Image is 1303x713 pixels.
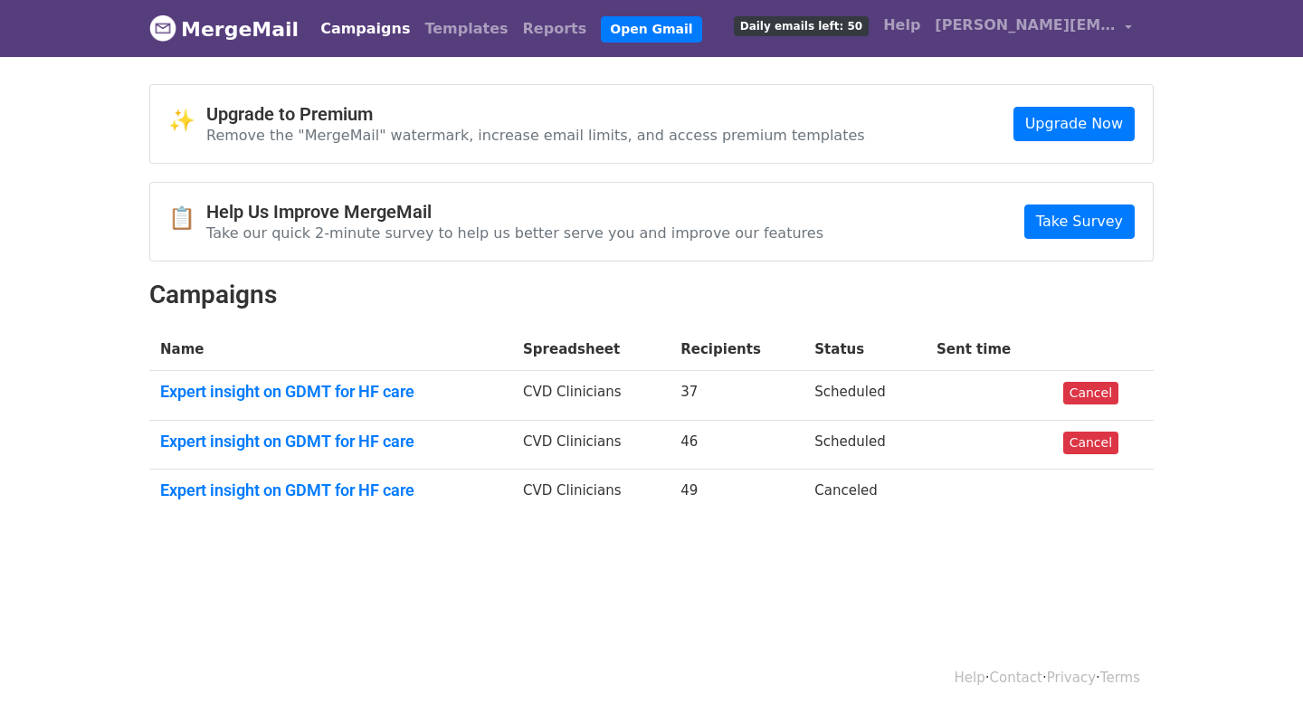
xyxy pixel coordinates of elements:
h4: Upgrade to Premium [206,103,865,125]
span: Daily emails left: 50 [734,16,869,36]
a: Expert insight on GDMT for HF care [160,480,501,500]
a: MergeMail [149,10,299,48]
span: [PERSON_NAME][EMAIL_ADDRESS][PERSON_NAME][DOMAIN_NAME] [935,14,1116,36]
img: MergeMail logo [149,14,176,42]
p: Take our quick 2-minute survey to help us better serve you and improve our features [206,223,823,242]
a: Campaigns [313,11,417,47]
th: Name [149,328,512,371]
td: 49 [670,470,804,518]
iframe: Chat Widget [1213,626,1303,713]
a: Terms [1100,670,1140,686]
p: Remove the "MergeMail" watermark, increase email limits, and access premium templates [206,126,865,145]
span: 📋 [168,205,206,232]
a: Upgrade Now [1013,107,1135,141]
a: Privacy [1047,670,1096,686]
th: Status [804,328,926,371]
h4: Help Us Improve MergeMail [206,201,823,223]
th: Spreadsheet [512,328,670,371]
a: Reports [516,11,594,47]
a: Contact [990,670,1042,686]
td: 46 [670,420,804,470]
td: Canceled [804,470,926,518]
a: Take Survey [1024,204,1135,239]
td: 37 [670,371,804,421]
a: [PERSON_NAME][EMAIL_ADDRESS][PERSON_NAME][DOMAIN_NAME] [927,7,1139,50]
h2: Campaigns [149,280,1154,310]
th: Recipients [670,328,804,371]
td: CVD Clinicians [512,470,670,518]
a: Help [955,670,985,686]
th: Sent time [926,328,1052,371]
span: ✨ [168,108,206,134]
td: CVD Clinicians [512,371,670,421]
td: Scheduled [804,420,926,470]
a: Help [876,7,927,43]
a: Expert insight on GDMT for HF care [160,432,501,452]
a: Cancel [1063,382,1118,404]
a: Daily emails left: 50 [727,7,876,43]
a: Expert insight on GDMT for HF care [160,382,501,402]
td: CVD Clinicians [512,420,670,470]
a: Cancel [1063,432,1118,454]
td: Scheduled [804,371,926,421]
a: Templates [417,11,515,47]
a: Open Gmail [601,16,701,43]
